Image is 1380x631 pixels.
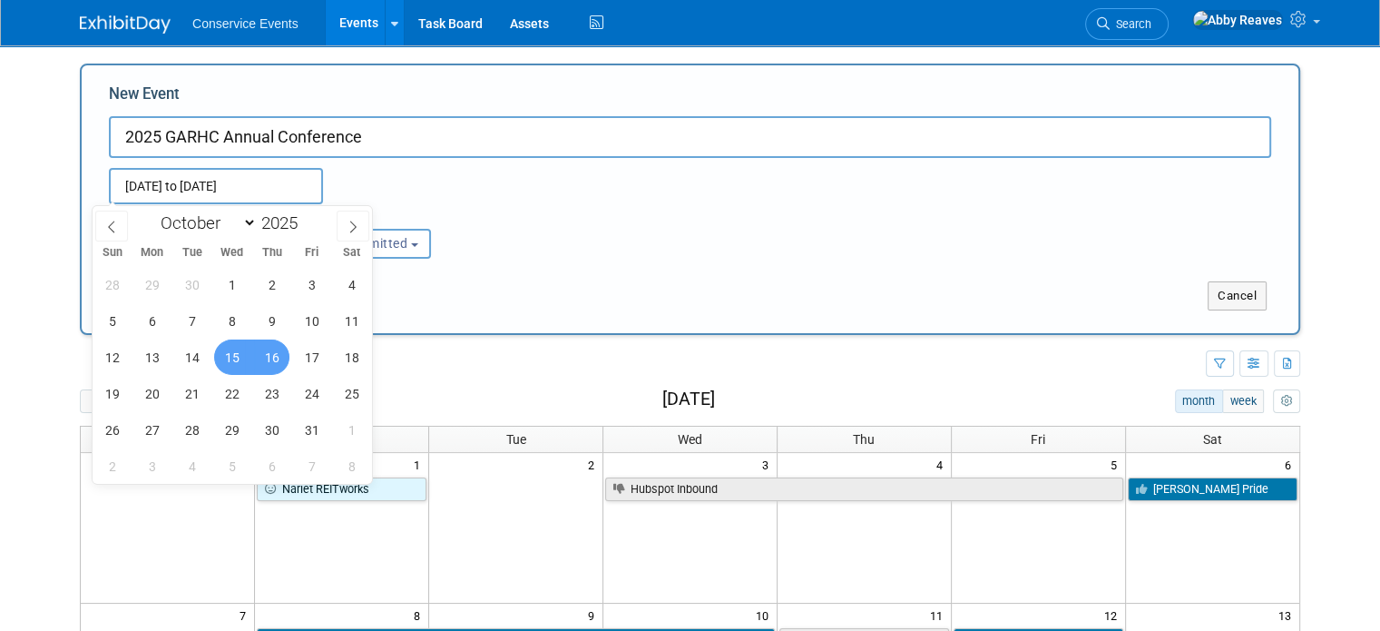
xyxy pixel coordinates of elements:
span: November 8, 2025 [334,449,369,484]
button: Cancel [1208,281,1267,311]
span: October 12, 2025 [94,340,130,375]
span: November 6, 2025 [254,449,289,484]
span: October 29, 2025 [214,412,250,448]
span: September 30, 2025 [174,267,210,302]
span: October 5, 2025 [94,303,130,339]
span: November 4, 2025 [174,449,210,484]
input: Start Date - End Date [109,168,323,204]
select: Month [152,212,257,234]
span: October 17, 2025 [294,340,329,375]
input: Year [257,212,311,233]
button: week [1222,389,1264,413]
span: November 5, 2025 [214,449,250,484]
span: Mon [132,247,172,259]
span: October 9, 2025 [254,303,289,339]
span: October 20, 2025 [134,376,170,411]
span: Wed [678,432,702,447]
span: October 13, 2025 [134,340,170,375]
span: September 29, 2025 [134,267,170,302]
span: October 2, 2025 [254,267,289,302]
label: New Event [109,84,180,112]
span: 7 [238,604,254,626]
span: October 31, 2025 [294,412,329,448]
span: 4 [935,453,951,476]
span: October 1, 2025 [214,267,250,302]
span: Wed [212,247,252,259]
span: 5 [1109,453,1125,476]
span: 2 [586,453,602,476]
span: 12 [1102,604,1125,626]
div: Attendance / Format: [109,204,280,228]
span: 1 [412,453,428,476]
img: Abby Reaves [1192,10,1283,30]
button: prev [80,389,113,413]
span: Thu [252,247,292,259]
span: November 3, 2025 [134,449,170,484]
button: month [1175,389,1223,413]
span: Search [1110,17,1151,31]
span: October 19, 2025 [94,376,130,411]
span: October 3, 2025 [294,267,329,302]
span: Sat [1203,432,1222,447]
span: 9 [586,604,602,626]
span: October 14, 2025 [174,340,210,375]
span: 6 [1283,453,1299,476]
a: Hubspot Inbound [605,478,1123,501]
span: October 25, 2025 [334,376,369,411]
span: October 10, 2025 [294,303,329,339]
h2: [DATE] [662,389,715,409]
span: October 4, 2025 [334,267,369,302]
a: Nariet REITworks [257,478,426,501]
span: 3 [760,453,777,476]
span: September 28, 2025 [94,267,130,302]
span: Sat [332,247,372,259]
span: Sun [93,247,132,259]
span: November 2, 2025 [94,449,130,484]
span: October 6, 2025 [134,303,170,339]
a: Search [1085,8,1169,40]
span: 11 [928,604,951,626]
span: October 23, 2025 [254,376,289,411]
span: October 11, 2025 [334,303,369,339]
span: 13 [1277,604,1299,626]
span: Conservice Events [192,16,299,31]
span: 8 [412,604,428,626]
span: October 24, 2025 [294,376,329,411]
span: October 18, 2025 [334,340,369,375]
input: Name of Trade Show / Conference [109,116,1271,158]
span: Thu [853,432,875,447]
span: October 26, 2025 [94,412,130,448]
span: October 16, 2025 [254,340,289,375]
span: October 21, 2025 [174,376,210,411]
i: Personalize Calendar [1280,396,1292,408]
span: October 27, 2025 [134,412,170,448]
div: Participation: [308,204,479,228]
span: Fri [1031,432,1045,447]
img: ExhibitDay [80,15,171,34]
span: Tue [506,432,526,447]
span: October 7, 2025 [174,303,210,339]
span: Fri [292,247,332,259]
span: October 15, 2025 [214,340,250,375]
span: October 30, 2025 [254,412,289,448]
span: October 28, 2025 [174,412,210,448]
span: 10 [754,604,777,626]
span: October 8, 2025 [214,303,250,339]
span: Tue [172,247,212,259]
span: October 22, 2025 [214,376,250,411]
a: [PERSON_NAME] Pride [1128,478,1297,501]
span: November 7, 2025 [294,449,329,484]
span: November 1, 2025 [334,412,369,448]
button: myCustomButton [1273,389,1300,413]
